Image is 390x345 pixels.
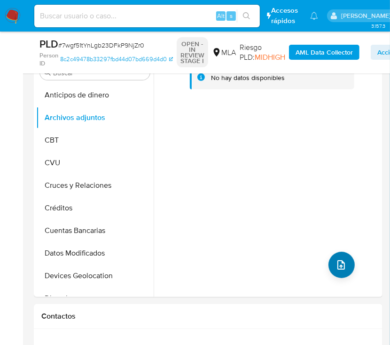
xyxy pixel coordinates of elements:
button: Cuentas Bancarias [36,219,154,242]
span: s [230,11,233,20]
button: Datos Modificados [36,242,154,265]
div: No hay datos disponibles [211,73,285,82]
b: PLD [39,36,58,51]
input: Buscar usuario o caso... [34,10,260,22]
button: Devices Geolocation [36,265,154,287]
button: CVU [36,152,154,174]
button: Cruces y Relaciones [36,174,154,197]
span: 3.157.3 [371,22,385,30]
span: Riesgo PLD: [240,42,285,63]
button: upload-file [328,252,355,278]
button: Direcciones [36,287,154,310]
b: AML Data Collector [296,45,353,60]
button: CBT [36,129,154,152]
p: OPEN - IN REVIEW STAGE I [177,37,208,67]
span: MIDHIGH [255,52,285,63]
span: # 7wgf51tYnLgb23DFkP9NjZr0 [58,40,144,50]
button: search-icon [237,9,256,23]
span: Alt [217,11,225,20]
div: MLA [212,48,236,58]
a: Notificaciones [310,12,318,20]
b: Person ID [39,51,58,68]
button: Créditos [36,197,154,219]
button: AML Data Collector [289,45,359,60]
span: Accesos rápidos [271,6,301,25]
button: Anticipos de dinero [36,84,154,106]
button: Archivos adjuntos [36,106,154,129]
a: 8c2c49478b33297fbd44d07bd669d4d0 [60,51,173,68]
h1: Contactos [41,312,375,321]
